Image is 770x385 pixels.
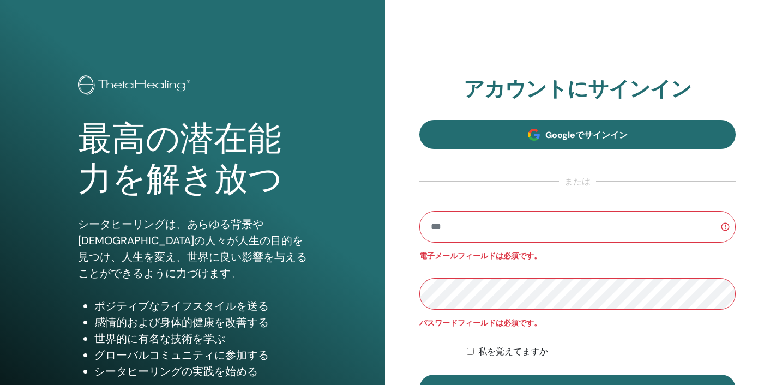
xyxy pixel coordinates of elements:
[419,251,542,260] font: 電子メールフィールドは必須です。
[419,318,542,327] font: パスワードフィールドは必須です。
[419,120,736,149] a: Googleでサインイン
[94,348,269,362] font: グローバルコミュニティに参加する
[467,345,736,358] div: 無期限または手動でログアウトするまで認証を維持する
[545,129,628,141] font: Googleでサインイン
[564,176,591,187] font: または
[478,346,548,357] font: 私を覚えてますか
[94,299,269,313] font: ポジティブなライフスタイルを送る
[94,364,258,378] font: シータヒーリングの実践を始める
[78,217,307,280] font: シータヒーリングは、あらゆる背景や[DEMOGRAPHIC_DATA]の人々が人生の目的を見つけ、人生を変え、世界に良い影響を与えることができるように力づけます。
[78,119,282,198] font: 最高の潜在能力を解き放つ
[464,75,691,103] font: アカウントにサインイン
[94,332,225,346] font: 世界的に有名な技術を学ぶ
[94,315,269,329] font: 感情的および身体的健康を改善する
